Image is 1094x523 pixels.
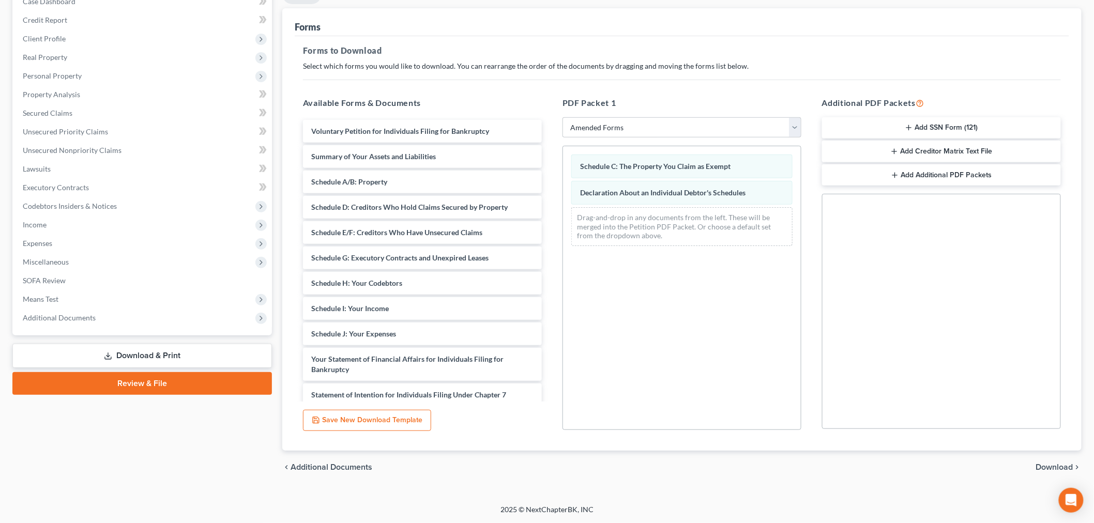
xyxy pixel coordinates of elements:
[12,344,272,368] a: Download & Print
[23,90,80,99] span: Property Analysis
[303,97,542,109] h5: Available Forms & Documents
[311,355,504,374] span: Your Statement of Financial Affairs for Individuals Filing for Bankruptcy
[23,313,96,322] span: Additional Documents
[23,71,82,80] span: Personal Property
[822,164,1061,186] button: Add Additional PDF Packets
[23,146,121,155] span: Unsecured Nonpriority Claims
[1059,488,1084,513] div: Open Intercom Messenger
[23,220,47,229] span: Income
[23,164,51,173] span: Lawsuits
[14,104,272,122] a: Secured Claims
[295,21,321,33] div: Forms
[12,372,272,395] a: Review & File
[303,410,431,432] button: Save New Download Template
[311,253,489,262] span: Schedule G: Executory Contracts and Unexpired Leases
[291,463,372,471] span: Additional Documents
[303,44,1061,57] h5: Forms to Download
[14,160,272,178] a: Lawsuits
[311,127,489,135] span: Voluntary Petition for Individuals Filing for Bankruptcy
[14,178,272,197] a: Executory Contracts
[822,141,1061,162] button: Add Creditor Matrix Text File
[14,271,272,290] a: SOFA Review
[14,11,272,29] a: Credit Report
[23,295,58,303] span: Means Test
[311,152,436,161] span: Summary of Your Assets and Liabilities
[311,304,389,313] span: Schedule I: Your Income
[282,463,291,471] i: chevron_left
[282,463,372,471] a: chevron_left Additional Documents
[580,162,731,171] span: Schedule C: The Property You Claim as Exempt
[311,203,508,211] span: Schedule D: Creditors Who Hold Claims Secured by Property
[822,97,1061,109] h5: Additional PDF Packets
[580,188,746,197] span: Declaration About an Individual Debtor's Schedules
[14,122,272,141] a: Unsecured Priority Claims
[1073,463,1082,471] i: chevron_right
[23,16,67,24] span: Credit Report
[303,61,1061,71] p: Select which forms you would like to download. You can rearrange the order of the documents by dr...
[252,504,842,523] div: 2025 © NextChapterBK, INC
[23,202,117,210] span: Codebtors Insiders & Notices
[311,279,402,287] span: Schedule H: Your Codebtors
[23,127,108,136] span: Unsecured Priority Claims
[822,117,1061,139] button: Add SSN Form (121)
[23,183,89,192] span: Executory Contracts
[14,85,272,104] a: Property Analysis
[563,97,801,109] h5: PDF Packet 1
[311,390,506,399] span: Statement of Intention for Individuals Filing Under Chapter 7
[23,257,69,266] span: Miscellaneous
[1036,463,1082,471] button: Download chevron_right
[23,239,52,248] span: Expenses
[23,34,66,43] span: Client Profile
[23,53,67,61] span: Real Property
[571,207,793,246] div: Drag-and-drop in any documents from the left. These will be merged into the Petition PDF Packet. ...
[23,276,66,285] span: SOFA Review
[311,228,482,237] span: Schedule E/F: Creditors Who Have Unsecured Claims
[14,141,272,160] a: Unsecured Nonpriority Claims
[311,329,396,338] span: Schedule J: Your Expenses
[1036,463,1073,471] span: Download
[311,177,387,186] span: Schedule A/B: Property
[23,109,72,117] span: Secured Claims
